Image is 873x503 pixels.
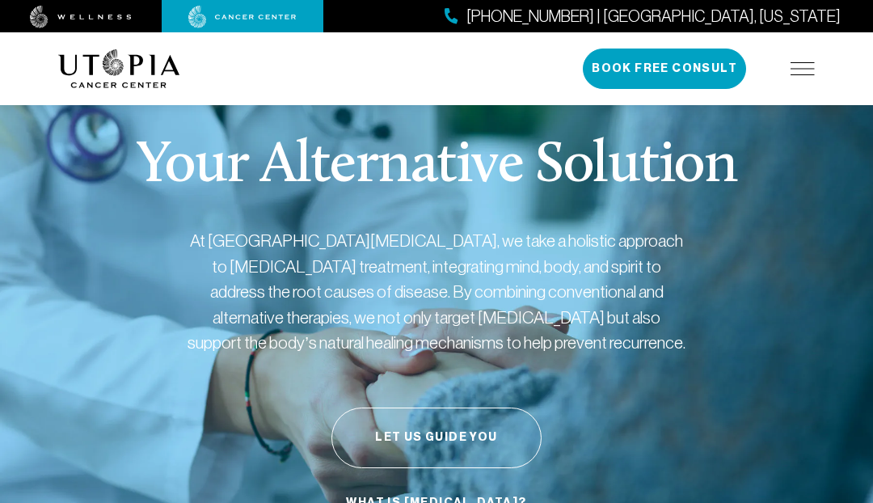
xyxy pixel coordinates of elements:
img: logo [58,49,180,88]
button: Book Free Consult [583,49,746,89]
img: wellness [30,6,132,28]
button: Let Us Guide You [331,408,542,468]
a: [PHONE_NUMBER] | [GEOGRAPHIC_DATA], [US_STATE] [445,5,841,28]
p: Your Alternative Solution [136,137,736,196]
img: cancer center [188,6,297,28]
img: icon-hamburger [791,62,815,75]
p: At [GEOGRAPHIC_DATA][MEDICAL_DATA], we take a holistic approach to [MEDICAL_DATA] treatment, inte... [186,228,687,356]
span: [PHONE_NUMBER] | [GEOGRAPHIC_DATA], [US_STATE] [466,5,841,28]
